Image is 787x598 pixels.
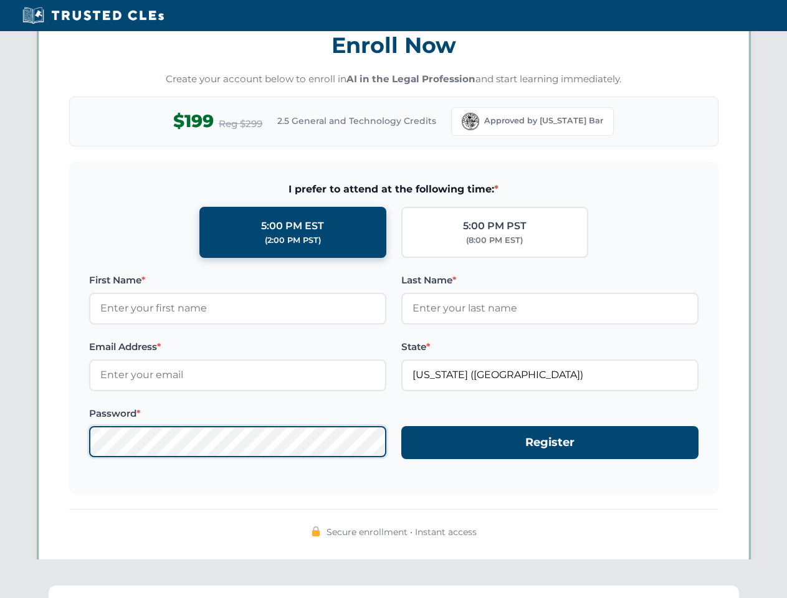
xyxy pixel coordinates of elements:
[69,72,718,87] p: Create your account below to enroll in and start learning immediately.
[89,359,386,391] input: Enter your email
[466,234,523,247] div: (8:00 PM EST)
[401,339,699,354] label: State
[462,113,479,130] img: Florida Bar
[89,273,386,288] label: First Name
[401,273,699,288] label: Last Name
[401,426,699,459] button: Register
[89,293,386,324] input: Enter your first name
[327,525,477,539] span: Secure enrollment • Instant access
[265,234,321,247] div: (2:00 PM PST)
[277,114,436,128] span: 2.5 General and Technology Credits
[89,181,699,197] span: I prefer to attend at the following time:
[173,107,214,135] span: $199
[484,115,603,127] span: Approved by [US_STATE] Bar
[346,73,475,85] strong: AI in the Legal Profession
[69,26,718,65] h3: Enroll Now
[19,6,168,25] img: Trusted CLEs
[311,526,321,536] img: 🔒
[89,339,386,354] label: Email Address
[401,293,699,324] input: Enter your last name
[89,406,386,421] label: Password
[463,218,527,234] div: 5:00 PM PST
[261,218,324,234] div: 5:00 PM EST
[401,359,699,391] input: Florida (FL)
[219,116,262,131] span: Reg $299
